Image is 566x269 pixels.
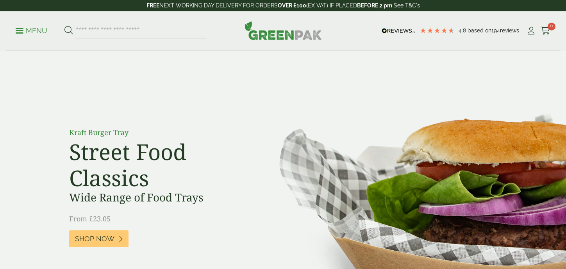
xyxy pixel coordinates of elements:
[69,214,111,223] span: From £23.05
[394,2,420,9] a: See T&C's
[69,191,245,204] h3: Wide Range of Food Trays
[468,27,491,34] span: Based on
[548,23,555,30] span: 0
[491,27,500,34] span: 194
[69,139,245,191] h2: Street Food Classics
[420,27,455,34] div: 4.78 Stars
[357,2,392,9] strong: BEFORE 2 pm
[541,27,550,35] i: Cart
[69,230,129,247] a: Shop Now
[69,127,245,138] p: Kraft Burger Tray
[500,27,519,34] span: reviews
[16,26,47,34] a: Menu
[541,25,550,37] a: 0
[459,27,468,34] span: 4.8
[278,2,306,9] strong: OVER £100
[245,21,322,40] img: GreenPak Supplies
[146,2,159,9] strong: FREE
[526,27,536,35] i: My Account
[75,235,114,243] span: Shop Now
[382,28,416,34] img: REVIEWS.io
[16,26,47,36] p: Menu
